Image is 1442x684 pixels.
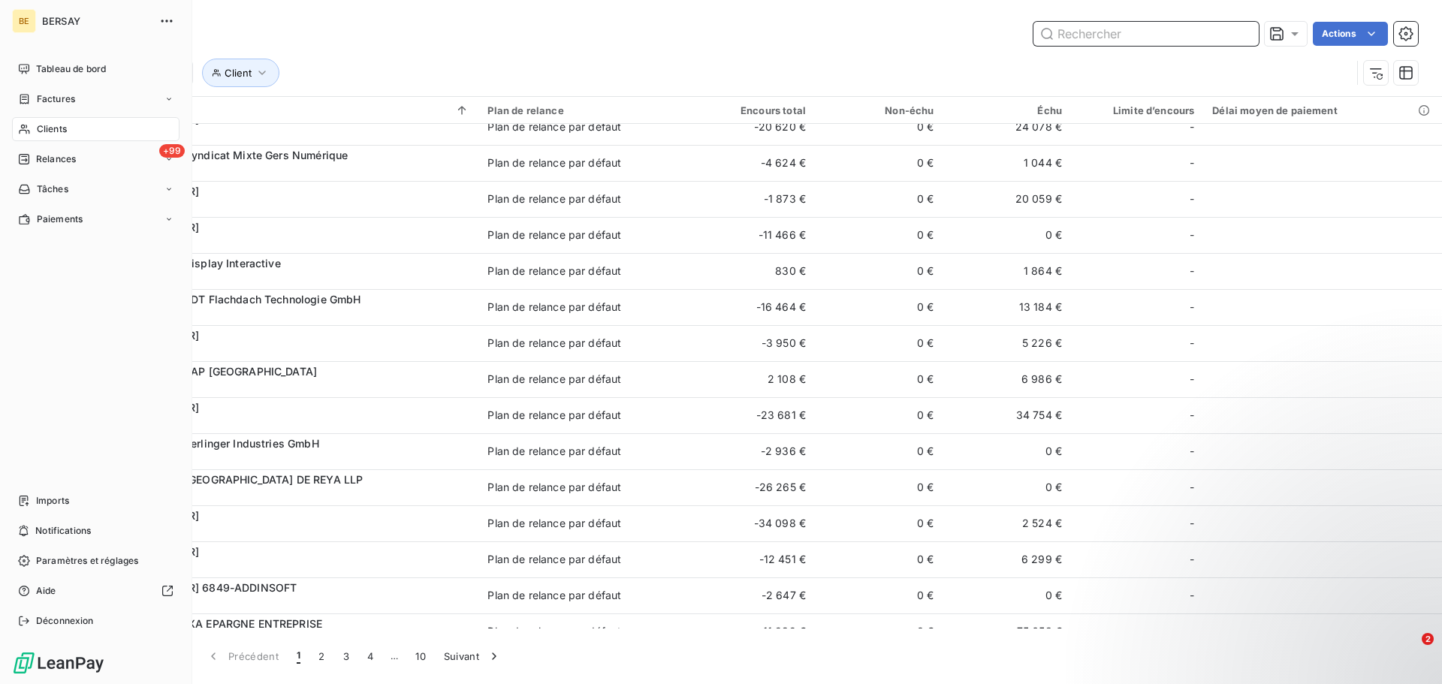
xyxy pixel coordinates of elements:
[406,640,435,672] button: 10
[12,9,36,33] div: BE
[487,516,621,531] div: Plan de relance par défaut
[824,104,934,116] div: Non-échu
[104,595,469,610] span: CADDINSOF
[104,437,319,450] span: 2025-03-0757-Gerlinger Industries GmbH
[104,149,348,161] span: 2025-03-0627-Syndicat Mixte Gers Numérique
[36,62,106,76] span: Tableau de bord
[382,644,406,668] span: …
[104,307,469,322] span: CFDTFLACH
[1190,119,1194,134] span: -
[943,181,1070,217] td: 20 059 €
[943,469,1070,505] td: 0 €
[487,336,621,351] div: Plan de relance par défaut
[943,217,1070,253] td: 0 €
[334,640,358,672] button: 3
[1391,633,1427,669] iframe: Intercom live chat
[36,554,138,568] span: Paramètres et réglages
[687,397,815,433] td: -23 681 €
[36,614,94,628] span: Déconnexion
[104,523,469,538] span: CSPLSOGEM1
[1422,633,1434,645] span: 2
[952,104,1061,116] div: Échu
[435,640,511,672] button: Suivant
[1190,408,1194,423] span: -
[815,577,943,613] td: 0 €
[225,67,252,79] span: Client
[943,361,1070,397] td: 6 986 €
[104,365,317,378] span: 2025-03-0743-SAP [GEOGRAPHIC_DATA]
[104,581,297,594] span: [PHONE_NUMBER] 6849-ADDINSOFT
[487,264,621,279] div: Plan de relance par défaut
[104,199,469,214] span: CMITSUBISZ
[104,235,469,250] span: CKHAITELL
[487,444,621,459] div: Plan de relance par défaut
[487,227,621,243] div: Plan de relance par défaut
[687,577,815,613] td: -2 647 €
[815,145,943,181] td: 0 €
[815,505,943,541] td: 0 €
[104,379,469,394] span: CSAPFRANC1
[37,122,67,136] span: Clients
[687,325,815,361] td: -3 950 €
[815,253,943,289] td: 0 €
[104,293,360,306] span: 2025-03-0732-FDT Flachdach Technologie GmbH
[1190,300,1194,315] span: -
[36,494,69,508] span: Imports
[815,181,943,217] td: 0 €
[104,451,469,466] span: CGERLINGE
[36,584,56,598] span: Aide
[37,92,75,106] span: Factures
[1142,538,1442,643] iframe: Intercom notifications message
[104,415,469,430] span: CBUREAUVEZ
[687,505,815,541] td: -34 098 €
[943,541,1070,577] td: 6 299 €
[288,640,309,672] button: 1
[687,613,815,649] td: -11 989 €
[1190,372,1194,387] span: -
[309,640,333,672] button: 2
[1190,264,1194,279] span: -
[12,579,179,603] a: Aide
[815,325,943,361] td: 0 €
[37,212,83,226] span: Paiements
[1313,22,1388,46] button: Actions
[1190,191,1194,206] span: -
[36,152,76,166] span: Relances
[687,145,815,181] td: -4 624 €
[687,361,815,397] td: 2 108 €
[487,480,621,495] div: Plan de relance par défaut
[487,104,677,116] div: Plan de relance
[943,109,1070,145] td: 24 078 €
[1033,22,1259,46] input: Rechercher
[815,613,943,649] td: 0 €
[487,588,621,603] div: Plan de relance par défaut
[358,640,382,672] button: 4
[687,541,815,577] td: -12 451 €
[815,433,943,469] td: 0 €
[943,145,1070,181] td: 1 044 €
[687,181,815,217] td: -1 873 €
[487,372,621,387] div: Plan de relance par défaut
[943,325,1070,361] td: 5 226 €
[297,649,300,664] span: 1
[104,271,469,286] span: CDIDAXISDA
[815,361,943,397] td: 0 €
[943,505,1070,541] td: 2 524 €
[104,559,469,574] span: CABCINTER
[687,433,815,469] td: -2 936 €
[159,144,185,158] span: +99
[104,617,322,630] span: 2025-040856-AXA EPARGNE ENTREPRISE
[202,59,279,87] button: Client
[943,289,1070,325] td: 13 184 €
[687,289,815,325] td: -16 464 €
[1080,104,1194,116] div: Limite d’encours
[104,127,469,142] span: CASSOCIAT5
[487,300,621,315] div: Plan de relance par défaut
[943,577,1070,613] td: 0 €
[1190,516,1194,531] span: -
[815,289,943,325] td: 0 €
[943,433,1070,469] td: 0 €
[943,613,1070,649] td: 75 653 €
[104,163,469,178] span: CSYNDICAT3
[696,104,806,116] div: Encours total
